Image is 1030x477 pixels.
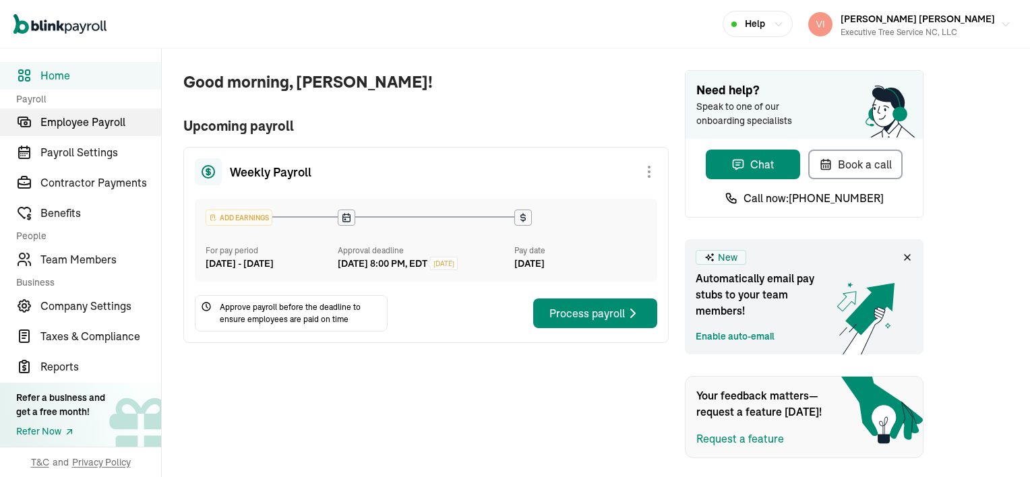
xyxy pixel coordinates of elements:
button: Request a feature [696,431,784,447]
div: [DATE] - [DATE] [206,257,338,271]
button: Book a call [808,150,903,179]
a: Enable auto-email [696,329,775,344]
div: ADD EARNINGS [206,210,272,225]
div: Approval deadline [338,245,509,257]
a: Refer Now [16,424,105,439]
span: Help [745,17,765,31]
nav: Global [13,5,107,44]
button: Process payroll [533,298,657,328]
div: [DATE] 8:00 PM, EDT [338,257,427,271]
span: Upcoming payroll [183,116,669,136]
span: Speak to one of our onboarding specialists [696,100,811,128]
span: Need help? [696,82,912,100]
span: New [718,251,737,265]
div: Pay date [514,245,646,257]
div: For pay period [206,245,338,257]
span: [PERSON_NAME] [PERSON_NAME] [841,13,995,25]
div: Process payroll [549,305,641,321]
span: Call now: [PHONE_NUMBER] [744,190,884,206]
button: Chat [706,150,800,179]
span: Home [40,67,161,84]
span: T&C [31,455,49,469]
span: Payroll [16,92,153,106]
span: [DATE] [433,259,454,269]
button: [PERSON_NAME] [PERSON_NAME]Executive Tree Service NC, LLC [803,7,1017,41]
div: Book a call [819,156,892,172]
span: Employee Payroll [40,114,161,130]
span: Privacy Policy [72,455,131,469]
span: People [16,229,153,243]
span: Approve payroll before the deadline to ensure employees are paid on time [220,301,382,325]
span: Taxes & Compliance [40,328,161,344]
span: Good morning, [PERSON_NAME]! [183,70,669,94]
div: Executive Tree Service NC, LLC [841,26,995,38]
span: Automatically email pay stubs to your team members! [696,270,830,319]
span: Contractor Payments [40,174,161,191]
div: Refer a business and get a free month! [16,391,105,419]
button: Help [723,11,793,37]
span: Reports [40,358,161,375]
span: Business [16,276,153,289]
iframe: Chat Widget [963,412,1030,477]
div: [DATE] [514,257,646,271]
span: Payroll Settings [40,144,161,160]
span: Company Settings [40,298,161,314]
span: Weekly Payroll [230,163,311,181]
span: Your feedback matters—request a feature [DATE]! [696,387,831,420]
span: Benefits [40,205,161,221]
div: Chat [731,156,775,172]
span: Team Members [40,251,161,267]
